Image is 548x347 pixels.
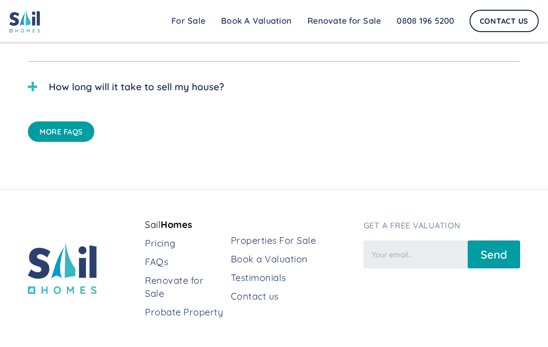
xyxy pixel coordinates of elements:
[231,290,356,303] a: Contact us
[145,218,223,231] a: SailHomes
[213,12,300,30] a: Book A Valuation
[163,12,213,30] a: For Sale
[470,10,539,32] a: Contact Us
[389,12,462,30] a: 0808 196 5200
[161,219,193,230] strong: Homes
[468,240,520,268] input: Send
[231,234,356,247] a: Properties For Sale
[364,236,520,268] form: Newsletter Form
[231,271,356,284] a: Testimonials
[28,241,97,294] img: sail home logo colored
[145,237,223,250] a: Pricing
[49,80,224,94] div: How long will it take to sell my house?
[145,274,223,300] a: Renovate for Sale
[9,9,40,33] img: sail home logo colored
[364,240,468,268] input: Your email...
[145,306,223,319] a: Probate Property
[231,253,356,266] a: Book a Valuation
[145,255,223,268] a: FAQs
[364,220,520,230] h3: Get a free valuation
[300,12,389,30] a: Renovate for Sale
[28,121,94,142] a: More FAQs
